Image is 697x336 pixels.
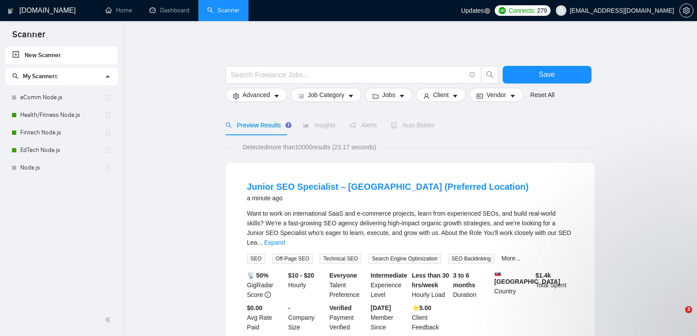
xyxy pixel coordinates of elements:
[461,7,484,14] span: Updates
[288,304,290,311] b: -
[274,93,280,99] span: caret-down
[20,159,104,177] a: Node.js
[247,182,529,191] a: Junior SEO Specialist – [GEOGRAPHIC_DATA] (Preferred Location)
[365,88,412,102] button: folderJobscaret-down
[486,90,506,100] span: Vendor
[329,272,357,279] b: Everyone
[495,271,501,277] img: 🇸🇰
[510,93,516,99] span: caret-down
[20,124,104,141] a: Fintech Node.js
[104,164,111,171] span: holder
[7,4,14,18] img: logo
[530,90,555,100] a: Reset All
[298,93,304,99] span: bars
[493,271,534,300] div: Country
[245,271,287,300] div: GigRadar Score
[286,303,328,332] div: Company Size
[226,88,287,102] button: settingAdvancedcaret-down
[5,47,117,64] li: New Scanner
[20,106,104,124] a: Health/Fitness Node.js
[291,88,361,102] button: barsJob Categorycaret-down
[303,122,336,129] span: Insights
[245,303,287,332] div: Avg Rate Paid
[20,89,104,106] a: eComm Node.js
[509,6,535,15] span: Connects:
[452,93,458,99] span: caret-down
[104,94,111,101] span: holder
[12,72,58,80] span: My Scanners
[5,106,117,124] li: Health/Fitness Node.js
[264,239,285,246] a: Expand
[448,254,494,264] span: SEO Backlinking
[286,271,328,300] div: Hourly
[247,254,265,264] span: SEO
[382,90,395,100] span: Jobs
[412,272,449,289] b: Less than 30 hrs/week
[481,66,499,83] button: search
[348,93,354,99] span: caret-down
[247,304,263,311] b: $0.00
[5,141,117,159] li: EdTech Node.js
[369,303,410,332] div: Member Since
[328,271,369,300] div: Talent Preference
[477,93,483,99] span: idcard
[328,303,369,332] div: Payment Verified
[350,122,377,129] span: Alerts
[105,315,113,324] span: double-left
[539,69,555,80] span: Save
[350,122,356,128] span: notification
[12,73,18,79] span: search
[5,89,117,106] li: eComm Node.js
[207,7,240,14] a: searchScanner
[288,272,314,279] b: $10 - $20
[680,7,693,14] span: setting
[5,124,117,141] li: Fintech Node.js
[20,141,104,159] a: EdTech Node.js
[285,121,292,129] div: Tooltip anchor
[247,193,529,203] div: a minute ago
[106,7,132,14] a: homeHome
[372,93,379,99] span: folder
[423,93,430,99] span: user
[501,255,521,262] a: More...
[433,90,449,100] span: Client
[482,71,498,79] span: search
[329,304,352,311] b: Verified
[494,271,560,285] b: [GEOGRAPHIC_DATA]
[685,306,692,313] span: 3
[391,122,434,129] span: Auto Bidder
[247,209,573,247] div: Want to work on international SaaS and e-commerce projects, learn from experienced SEOs, and buil...
[237,142,383,152] span: Detected more than 10000 results (23.17 seconds)
[257,239,263,246] span: ...
[243,90,270,100] span: Advanced
[369,254,441,264] span: Search Engine Optimization
[667,306,688,327] iframe: Intercom live chat
[503,66,591,83] button: Save
[308,90,344,100] span: Job Category
[272,254,313,264] span: Off-Page SEO
[226,122,289,129] span: Preview Results
[104,147,111,154] span: holder
[679,4,693,18] button: setting
[23,72,58,80] span: My Scanners
[369,271,410,300] div: Experience Level
[453,272,475,289] b: 3 to 6 months
[233,93,239,99] span: setting
[399,93,405,99] span: caret-down
[5,159,117,177] li: Node.js
[679,7,693,14] a: setting
[5,28,52,47] span: Scanner
[410,303,452,332] div: Client Feedback
[410,271,452,300] div: Hourly Load
[469,88,523,102] button: idcardVendorcaret-down
[320,254,361,264] span: Technical SEO
[104,112,111,119] span: holder
[537,6,547,15] span: 279
[104,129,111,136] span: holder
[303,122,309,128] span: area-chart
[451,271,493,300] div: Duration
[499,7,506,14] img: upwork-logo.png
[265,292,271,298] span: info-circle
[12,47,110,64] a: New Scanner
[226,122,232,128] span: search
